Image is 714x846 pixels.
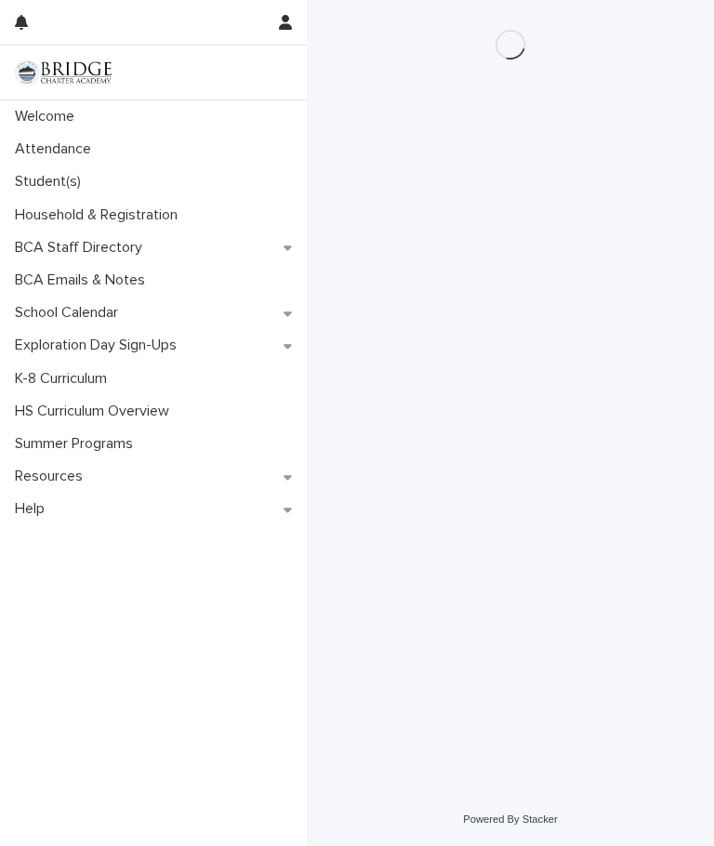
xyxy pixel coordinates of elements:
[7,108,89,126] p: Welcome
[7,370,122,388] p: K-8 Curriculum
[7,304,133,322] p: School Calendar
[7,206,192,224] p: Household & Registration
[463,813,557,825] a: Powered By Stacker
[7,435,148,453] p: Summer Programs
[7,173,96,191] p: Student(s)
[7,140,106,158] p: Attendance
[15,60,112,85] img: V1C1m3IdTEidaUdm9Hs0
[7,337,192,354] p: Exploration Day Sign-Ups
[7,500,59,518] p: Help
[7,271,160,289] p: BCA Emails & Notes
[7,403,184,420] p: HS Curriculum Overview
[7,468,98,485] p: Resources
[7,239,157,257] p: BCA Staff Directory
